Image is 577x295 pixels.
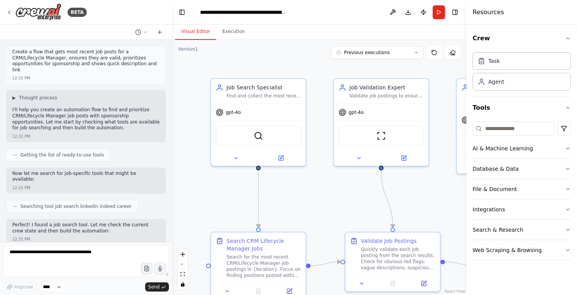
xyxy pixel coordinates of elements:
[377,279,409,288] button: No output available
[175,24,216,40] button: Visual Editor
[145,282,169,292] button: Send
[473,220,571,240] button: Search & Research
[14,284,33,290] span: Improve
[473,199,571,219] button: Integrations
[254,131,263,140] img: SerperDevTool
[12,222,160,234] p: Perfect! I found a job search tool. Let me check the current crew state and then build the automa...
[345,232,441,292] div: Validate Job PostingsQuickly validate each job posting from the search results. Check for obvious...
[227,237,301,252] div: Search CRM Lifecycle Manager Jobs
[178,259,188,269] button: zoom out
[227,84,301,91] div: Job Search Specialist
[12,133,30,139] div: 12:31 PM
[68,8,87,17] div: BETA
[12,171,160,183] p: Now let me search for job-specific tools that might be available:
[259,153,303,163] button: Open in side panel
[349,109,364,115] span: gpt-4o
[210,78,306,166] div: Job Search SpecialistFind and collect the most recent CRM/Lifecycle Manager job postings from var...
[12,75,30,81] div: 12:31 PM
[154,28,166,37] button: Start a new chat
[331,46,423,59] button: Previous executions
[410,279,437,288] button: Open in side panel
[473,145,533,152] div: AI & Machine Learning
[473,28,571,49] button: Crew
[12,107,160,131] p: I'll help you create an automation flow to find and prioritize CRM/Lifecycle Manager job posts wi...
[377,131,386,140] img: ScrapeWebsiteTool
[361,246,435,271] div: Quickly validate each job posting from the search results. Check for obvious red flags: vague des...
[12,49,160,73] p: Create a flow that gets most recent job posts for a CRM/Lifecycle Manager, ensures they are valid...
[488,57,500,65] div: Task
[473,185,517,193] div: File & Document
[473,226,523,234] div: Search & Research
[200,8,286,16] nav: breadcrumb
[450,7,460,18] button: Hide right sidebar
[473,138,571,158] button: AI & Machine Learning
[473,240,571,260] button: Web Scraping & Browsing
[473,159,571,179] button: Database & Data
[226,109,241,115] span: gpt-4o
[19,95,57,101] span: Thought process
[20,152,104,158] span: Getting the list of ready-to-use tools
[311,258,341,270] g: Edge from 591d9940-206d-4b28-ba4e-1ec36d365951 to cedb2dc4-d877-4647-8b57-eeef6475a564
[344,49,390,56] span: Previous executions
[15,3,61,21] img: Logo
[473,97,571,119] button: Tools
[148,284,160,290] span: Send
[178,269,188,279] button: fit view
[12,236,30,242] div: 12:31 PM
[227,254,301,279] div: Search for the most recent CRM/Lifecycle Manager job postings in {location}. Focus on finding pos...
[141,263,152,274] button: Upload files
[3,282,36,292] button: Improve
[178,249,188,289] div: React Flow controls
[488,78,504,86] div: Agent
[473,165,519,173] div: Database & Data
[333,78,429,166] div: Job Validation ExpertValidate job postings to ensure they are legitimate opportunities, filtering...
[178,249,188,259] button: zoom in
[377,170,397,227] g: Edge from af59d741-8541-4750-96fd-feba6a904fd5 to cedb2dc4-d877-4647-8b57-eeef6475a564
[445,289,465,293] a: React Flow attribution
[473,246,542,254] div: Web Scraping & Browsing
[178,46,198,52] div: Version 1
[12,185,30,191] div: 12:31 PM
[382,153,425,163] button: Open in side panel
[177,7,187,18] button: Hide left sidebar
[12,95,57,101] button: ▶Thought process
[473,49,571,97] div: Crew
[216,24,251,40] button: Execution
[20,203,132,209] span: Searching tool job search linkedin indeed career
[445,258,475,270] g: Edge from cedb2dc4-d877-4647-8b57-eeef6475a564 to 7f93defb-0bf5-4f87-921d-741a27942ae8
[227,93,301,99] div: Find and collect the most recent CRM/Lifecycle Manager job postings from various sources, ensurin...
[349,93,424,99] div: Validate job postings to ensure they are legitimate opportunities, filtering out scams, MLM schem...
[473,206,505,213] div: Integrations
[154,263,166,274] button: Click to speak your automation idea
[349,84,424,91] div: Job Validation Expert
[255,170,262,227] g: Edge from 2fcce495-ed67-455a-856a-793b49dfcc53 to 591d9940-206d-4b28-ba4e-1ec36d365951
[473,179,571,199] button: File & Document
[361,237,417,245] div: Validate Job Postings
[12,95,16,101] span: ▶
[132,28,150,37] button: Switch to previous chat
[178,279,188,289] button: toggle interactivity
[473,8,504,17] h4: Resources
[473,119,571,267] div: Tools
